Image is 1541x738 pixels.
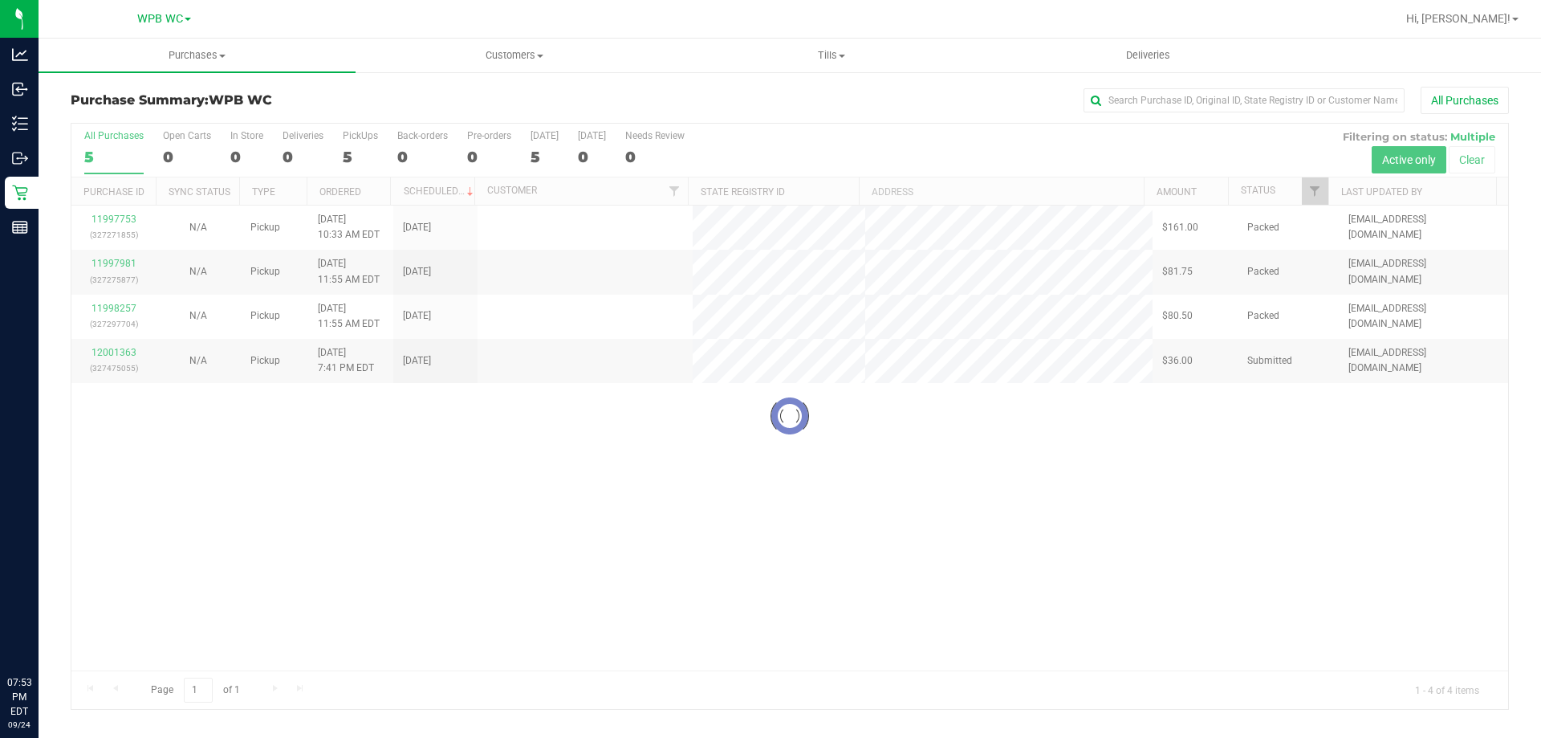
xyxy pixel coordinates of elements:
span: WPB WC [209,92,272,108]
inline-svg: Reports [12,219,28,235]
input: Search Purchase ID, Original ID, State Registry ID or Customer Name... [1084,88,1405,112]
span: Purchases [39,48,356,63]
a: Customers [356,39,673,72]
iframe: Resource center [16,610,64,658]
a: Deliveries [990,39,1307,72]
span: Hi, [PERSON_NAME]! [1406,12,1511,25]
inline-svg: Inbound [12,81,28,97]
span: Tills [673,48,989,63]
inline-svg: Retail [12,185,28,201]
p: 07:53 PM EDT [7,675,31,719]
inline-svg: Outbound [12,150,28,166]
h3: Purchase Summary: [71,93,550,108]
span: Deliveries [1104,48,1192,63]
span: WPB WC [137,12,183,26]
inline-svg: Inventory [12,116,28,132]
inline-svg: Analytics [12,47,28,63]
a: Tills [673,39,990,72]
button: All Purchases [1421,87,1509,114]
span: Customers [356,48,672,63]
a: Purchases [39,39,356,72]
p: 09/24 [7,719,31,731]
